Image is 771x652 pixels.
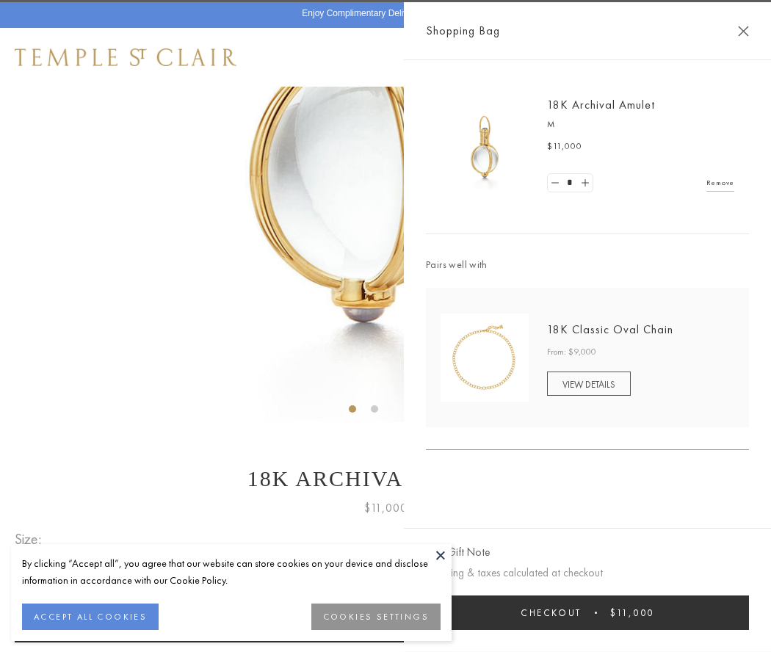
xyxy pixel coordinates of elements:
[547,372,631,396] a: VIEW DETAILS
[706,175,734,191] a: Remove
[311,604,441,630] button: COOKIES SETTINGS
[426,595,749,630] button: Checkout $11,000
[441,103,529,191] img: 18K Archival Amulet
[302,7,461,21] p: Enjoy Complimentary Delivery & Returns
[521,606,582,619] span: Checkout
[547,140,582,154] span: $11,000
[577,174,592,192] a: Set quantity to 2
[548,174,562,192] a: Set quantity to 0
[610,606,654,619] span: $11,000
[547,345,596,360] span: From: $9,000
[426,564,749,582] p: Shipping & taxes calculated at checkout
[22,604,159,630] button: ACCEPT ALL COOKIES
[426,256,749,273] span: Pairs well with
[15,527,47,551] span: Size:
[15,466,756,491] h1: 18K Archival Amulet
[562,378,615,391] span: VIEW DETAILS
[547,117,734,132] p: M
[738,26,749,37] button: Close Shopping Bag
[441,314,529,402] img: N88865-OV18
[426,543,490,562] button: Add Gift Note
[15,48,236,66] img: Temple St. Clair
[22,555,441,589] div: By clicking “Accept all”, you agree that our website can store cookies on your device and disclos...
[426,21,500,40] span: Shopping Bag
[547,97,655,112] a: 18K Archival Amulet
[364,499,408,518] span: $11,000
[547,322,673,337] a: 18K Classic Oval Chain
